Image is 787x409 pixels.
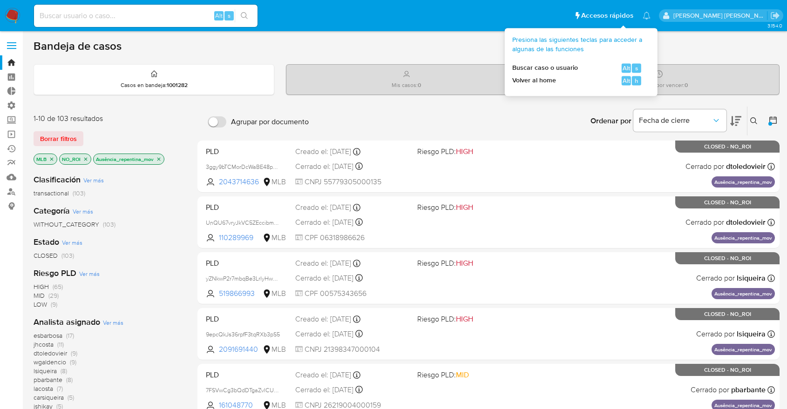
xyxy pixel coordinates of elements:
span: Alt [623,64,630,73]
span: Accesos rápidos [581,11,633,20]
span: s [228,11,231,20]
span: Presiona las siguientes teclas para acceder a algunas de las funciones [512,35,643,54]
p: mercedes.medrano@mercadolibre.com [673,11,767,20]
a: Salir [770,11,780,20]
button: search-icon [235,9,254,22]
span: Alt [215,11,223,20]
span: Alt [623,76,630,85]
a: Notificaciones [643,12,651,20]
span: Buscar caso o usuario [512,64,578,73]
span: s [635,64,638,73]
input: Buscar usuario o caso... [34,10,258,22]
span: Volver al home [512,76,556,86]
span: h [635,76,638,85]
